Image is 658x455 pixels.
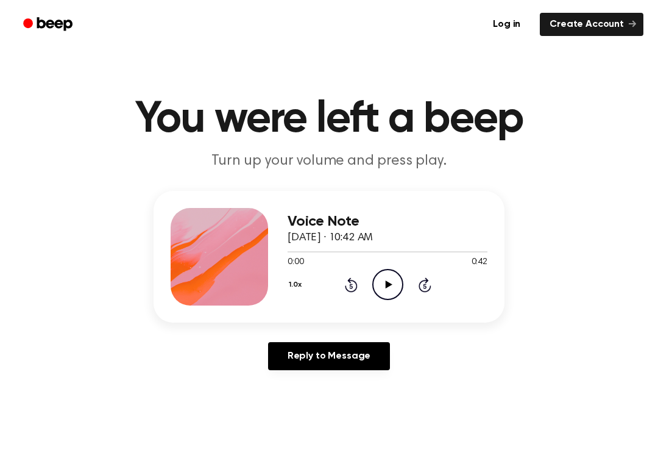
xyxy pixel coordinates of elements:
[268,342,390,370] a: Reply to Message
[288,274,306,295] button: 1.0x
[288,232,373,243] span: [DATE] · 10:42 AM
[481,10,532,38] a: Log in
[17,98,641,142] h1: You were left a beep
[95,151,563,171] p: Turn up your volume and press play.
[540,13,643,36] a: Create Account
[288,256,303,269] span: 0:00
[288,213,487,230] h3: Voice Note
[15,13,83,37] a: Beep
[472,256,487,269] span: 0:42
